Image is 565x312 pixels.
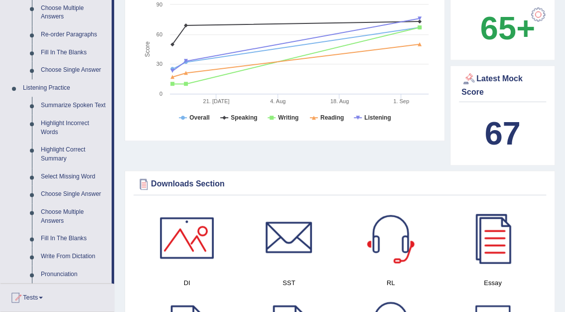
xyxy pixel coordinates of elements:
[320,114,344,121] tspan: Reading
[36,266,112,284] a: Pronunciation
[143,41,150,57] tspan: Score
[270,98,285,104] tspan: 4. Aug
[36,115,112,141] a: Highlight Incorrect Words
[231,114,257,121] tspan: Speaking
[0,284,114,309] a: Tests
[484,115,520,152] b: 67
[36,26,112,44] a: Re-order Paragraphs
[36,168,112,186] a: Select Missing Word
[18,79,112,97] a: Listening Practice
[156,61,162,67] text: 30
[480,10,535,46] b: 65+
[36,141,112,167] a: Highlight Correct Summary
[345,278,437,288] h4: RL
[461,71,544,98] div: Latest Mock Score
[36,185,112,203] a: Choose Single Answer
[36,44,112,62] a: Fill In The Blanks
[278,114,298,121] tspan: Writing
[189,114,210,121] tspan: Overall
[243,278,335,288] h4: SST
[330,98,349,104] tspan: 18. Aug
[36,61,112,79] a: Choose Single Answer
[36,248,112,266] a: Write From Dictation
[393,98,409,104] tspan: 1. Sep
[159,91,162,97] text: 0
[36,203,112,230] a: Choose Multiple Answers
[36,230,112,248] a: Fill In The Blanks
[141,278,233,288] h4: DI
[36,97,112,115] a: Summarize Spoken Text
[447,278,539,288] h4: Essay
[156,31,162,37] text: 60
[156,1,162,7] text: 90
[136,176,544,191] div: Downloads Section
[364,114,391,121] tspan: Listening
[203,98,229,104] tspan: 21. [DATE]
